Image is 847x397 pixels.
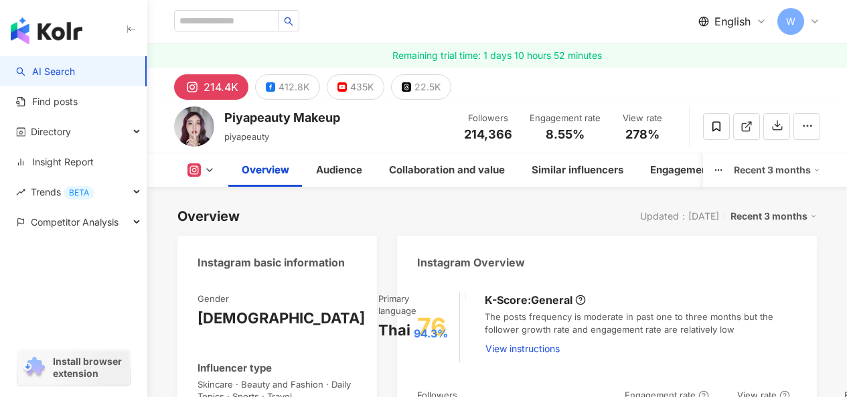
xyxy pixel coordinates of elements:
[417,255,525,270] div: Instagram Overview
[786,14,795,29] span: W
[21,357,47,378] img: chrome extension
[714,14,751,29] span: English
[16,95,78,108] a: Find posts
[378,293,448,317] div: Primary language
[530,112,601,125] div: Engagement rate
[16,155,94,169] a: Insight Report
[650,162,712,178] div: Engagement
[414,78,441,96] div: 22.5K
[284,17,293,26] span: search
[389,162,505,178] div: Collaboration and value
[198,361,272,375] div: Influencer type
[224,109,340,126] div: Piyapeauty Makeup
[734,159,820,181] div: Recent 3 months
[11,17,82,44] img: logo
[31,116,71,147] span: Directory
[31,177,94,207] span: Trends
[617,112,668,125] div: View rate
[316,162,362,178] div: Audience
[279,78,309,96] div: 412.8K
[485,335,560,362] button: View instructions
[327,74,384,100] button: 435K
[16,65,75,78] a: searchAI Search
[350,78,374,96] div: 435K
[730,208,817,225] div: Recent 3 months
[204,78,238,96] div: 214.4K
[64,186,94,200] div: BETA
[174,74,248,100] button: 214.4K
[31,207,119,237] span: Competitor Analysis
[198,255,345,270] div: Instagram basic information
[224,131,269,142] span: piyapeauty
[174,106,214,147] img: KOL Avatar
[198,308,365,329] div: [DEMOGRAPHIC_DATA]
[414,326,448,341] span: 94.3%
[532,162,623,178] div: Similar influencers
[147,44,847,68] a: Remaining trial time: 1 days 10 hours 52 minutes
[485,293,586,307] div: K-Score :
[531,293,572,307] div: General
[417,313,446,341] div: 76
[485,311,797,362] div: The posts frequency is moderate in past one to three months but the follower growth rate and enga...
[640,211,719,222] div: Updated：[DATE]
[177,207,240,226] div: Overview
[464,127,512,141] span: 214,366
[625,128,660,141] span: 278%
[17,349,130,386] a: chrome extensionInstall browser extension
[485,343,560,354] span: View instructions
[255,74,320,100] button: 412.8K
[16,187,25,197] span: rise
[546,128,585,141] span: 8.55%
[198,293,229,305] div: Gender
[378,320,410,341] div: Thai
[391,74,451,100] button: 22.5K
[242,162,289,178] div: Overview
[53,355,126,380] span: Install browser extension
[463,112,514,125] div: Followers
